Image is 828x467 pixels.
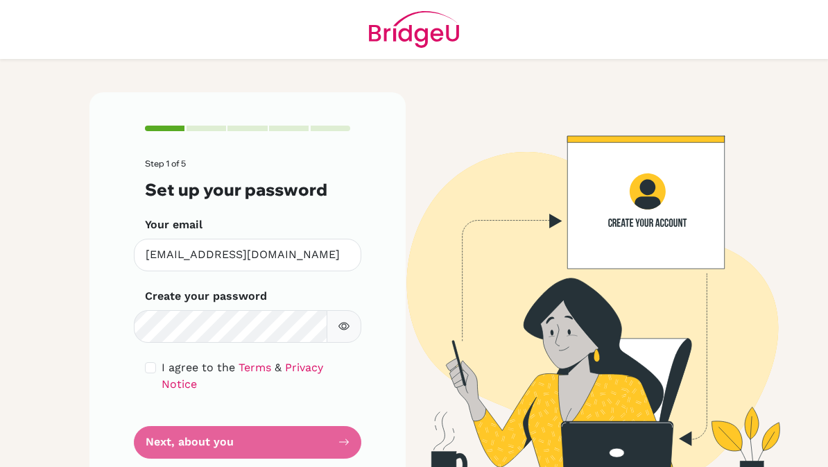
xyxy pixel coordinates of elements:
span: I agree to the [162,361,235,374]
label: Your email [145,216,202,233]
span: & [275,361,282,374]
span: Step 1 of 5 [145,158,186,169]
a: Terms [239,361,271,374]
label: Create your password [145,288,267,305]
a: Privacy Notice [162,361,323,391]
h3: Set up your password [145,180,350,200]
input: Insert your email* [134,239,361,271]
